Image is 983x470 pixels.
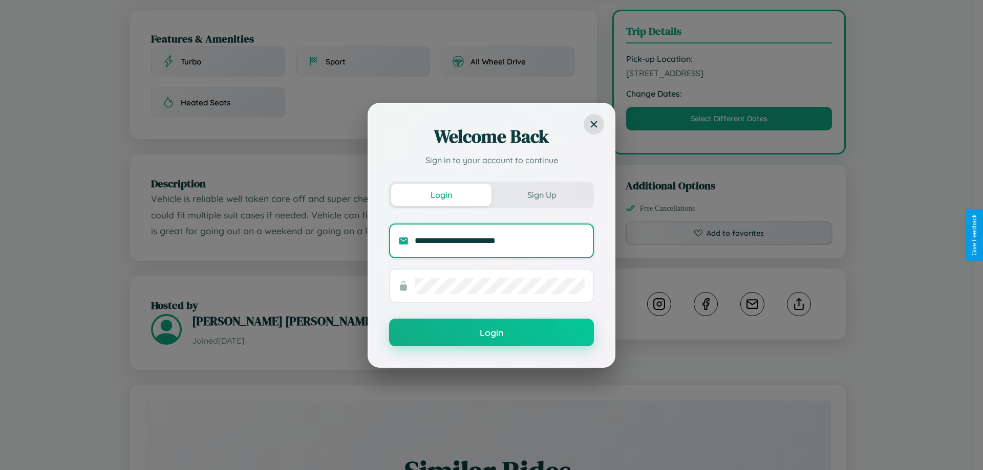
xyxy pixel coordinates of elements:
[491,184,592,206] button: Sign Up
[389,154,594,166] p: Sign in to your account to continue
[391,184,491,206] button: Login
[971,214,978,256] div: Give Feedback
[389,319,594,346] button: Login
[389,124,594,149] h2: Welcome Back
